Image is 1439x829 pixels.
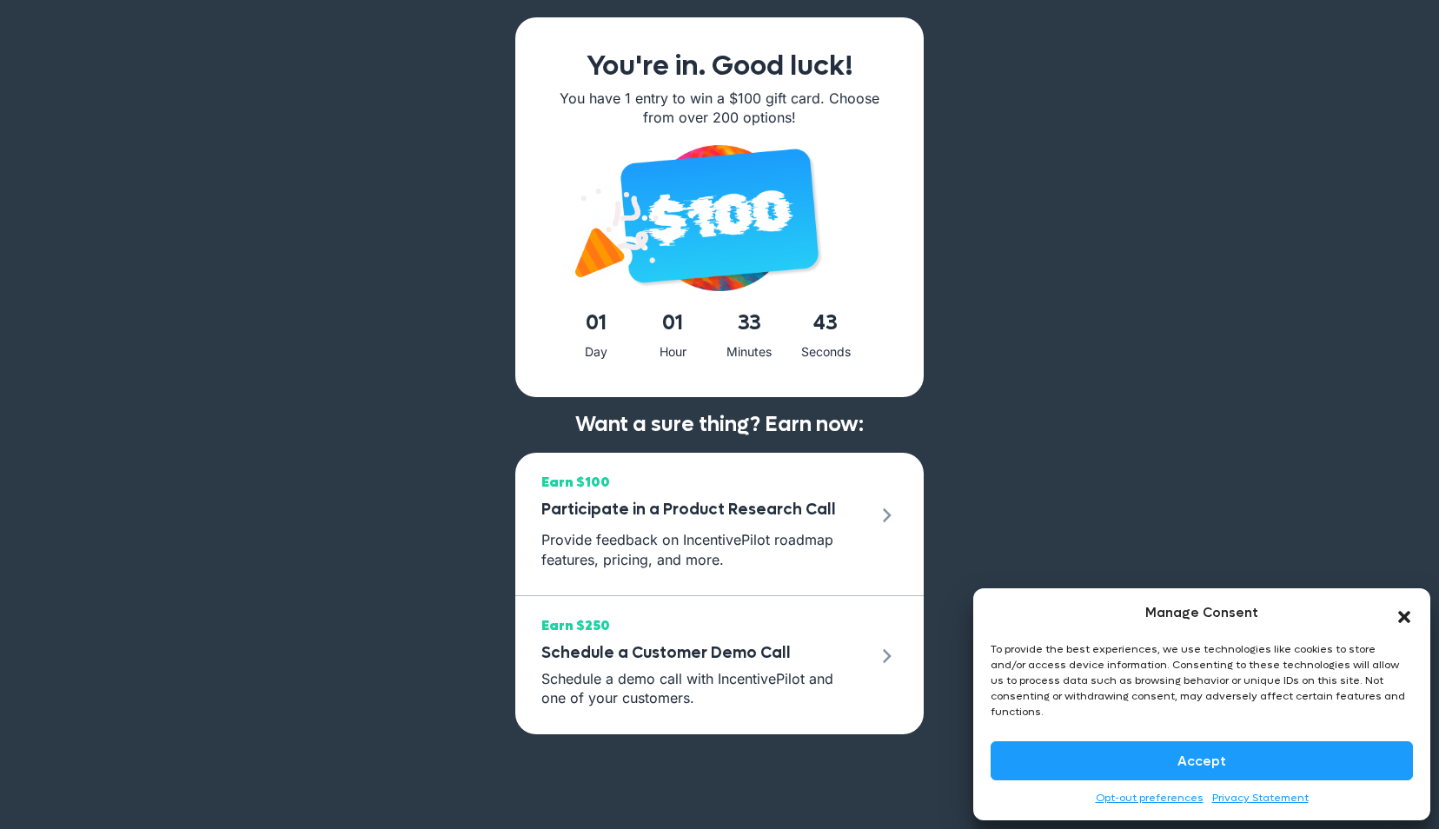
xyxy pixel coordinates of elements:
a: Earn $250 Schedule a Customer Demo Call Schedule a demo call with IncentivePilot and one of your ... [515,595,924,734]
h3: Schedule a Customer Demo Call [541,638,859,669]
a: Opt-out preferences [1096,789,1204,807]
a: Earn $100 Participate in a Product Research Call Provide feedback on IncentivePilot roadmap featu... [515,453,924,595]
p: You have 1 entry to win a $100 gift card. Choose from over 200 options! [550,89,889,128]
a: Privacy Statement [1212,789,1309,807]
div: To provide the best experiences, we use technologies like cookies to store and/or access device i... [991,641,1411,720]
img: iPhone 16 - 73 [602,145,837,291]
span: 33 [714,305,784,342]
div: Day [561,342,631,363]
h1: You're in. Good luck! [550,52,889,80]
h3: Participate in a Product Research Call [541,494,868,526]
div: Close dialog [1396,604,1413,621]
div: Minutes [714,342,784,363]
p: Provide feedback on IncentivePilot roadmap features, pricing, and more. [541,530,868,569]
span: 01 [638,305,707,342]
h2: Want a sure thing? Earn now: [533,414,906,435]
p: Schedule a demo call with IncentivePilot and one of your customers. [541,669,859,708]
div: Seconds [791,342,860,363]
span: 01 [561,305,631,342]
img: giphy (1) [550,169,680,300]
span: Earn $100 [541,470,868,494]
button: Accept [991,741,1413,780]
span: Earn $250 [541,613,859,638]
div: Hour [638,342,707,363]
div: Manage Consent [1145,601,1258,624]
span: 43 [791,305,860,342]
